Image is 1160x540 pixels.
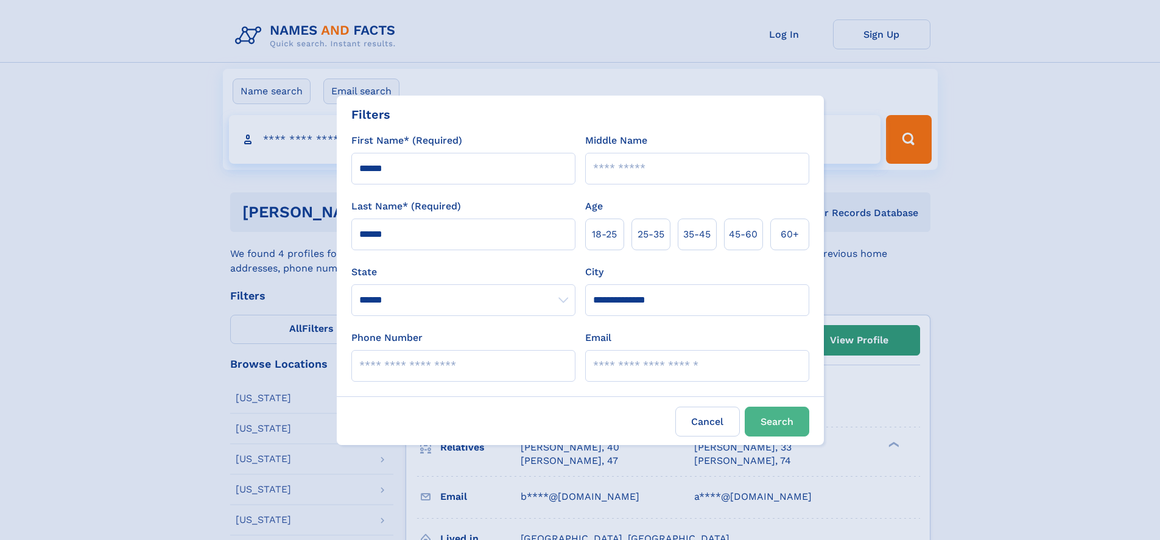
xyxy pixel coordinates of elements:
[729,227,758,242] span: 45‑60
[585,199,603,214] label: Age
[351,265,575,279] label: State
[638,227,664,242] span: 25‑35
[592,227,617,242] span: 18‑25
[351,133,462,148] label: First Name* (Required)
[585,265,603,279] label: City
[585,331,611,345] label: Email
[745,407,809,437] button: Search
[675,407,740,437] label: Cancel
[351,331,423,345] label: Phone Number
[781,227,799,242] span: 60+
[351,199,461,214] label: Last Name* (Required)
[351,105,390,124] div: Filters
[585,133,647,148] label: Middle Name
[683,227,711,242] span: 35‑45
